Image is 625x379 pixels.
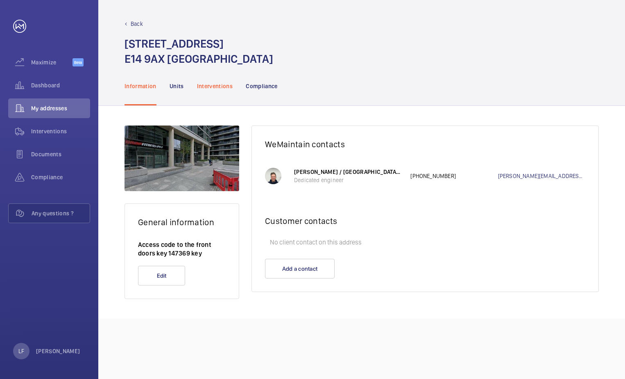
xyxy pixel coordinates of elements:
[72,58,84,66] span: Beta
[32,209,90,217] span: Any questions ?
[31,173,90,181] span: Compliance
[170,82,184,90] p: Units
[265,259,335,279] button: Add a contact
[18,347,24,355] p: LF
[125,82,156,90] p: Information
[246,82,278,90] p: Compliance
[138,266,185,285] button: Edit
[294,176,402,184] p: Dedicated engineer
[31,150,90,158] span: Documents
[125,36,273,66] h1: [STREET_ADDRESS] E14 9AX [GEOGRAPHIC_DATA]
[36,347,80,355] p: [PERSON_NAME]
[197,82,233,90] p: Interventions
[265,139,585,149] h2: WeMaintain contacts
[265,234,585,251] p: No client contact on this address
[31,104,90,112] span: My addresses
[294,168,402,176] p: [PERSON_NAME] / [GEOGRAPHIC_DATA] [GEOGRAPHIC_DATA]
[498,172,585,180] a: [PERSON_NAME][EMAIL_ADDRESS][DOMAIN_NAME]
[131,20,143,28] p: Back
[31,127,90,135] span: Interventions
[31,58,72,66] span: Maximize
[31,81,90,89] span: Dashboard
[265,216,585,226] h2: Customer contacts
[138,240,226,258] p: Access code to the front doors key 147369 key
[138,217,226,227] h2: General information
[410,172,498,180] p: [PHONE_NUMBER]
